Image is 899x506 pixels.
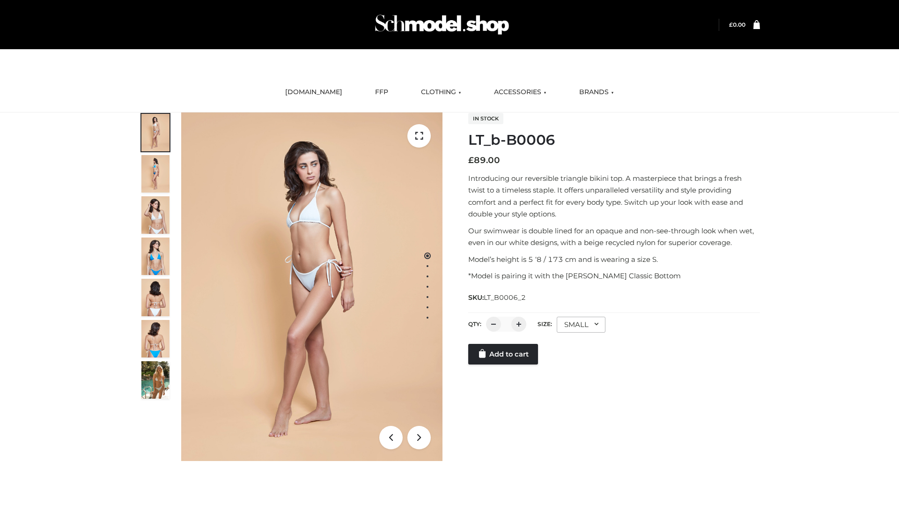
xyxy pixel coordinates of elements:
[141,320,169,357] img: ArielClassicBikiniTop_CloudNine_AzureSky_OW114ECO_8-scaled.jpg
[468,344,538,365] a: Add to cart
[729,21,733,28] span: £
[141,196,169,234] img: ArielClassicBikiniTop_CloudNine_AzureSky_OW114ECO_3-scaled.jpg
[484,293,526,302] span: LT_B0006_2
[372,6,512,43] img: Schmodel Admin 964
[729,21,745,28] a: £0.00
[141,155,169,193] img: ArielClassicBikiniTop_CloudNine_AzureSky_OW114ECO_2-scaled.jpg
[368,82,395,103] a: FFP
[181,112,442,461] img: LT_b-B0006
[538,320,552,327] label: Size:
[141,238,169,275] img: ArielClassicBikiniTop_CloudNine_AzureSky_OW114ECO_4-scaled.jpg
[468,320,481,327] label: QTY:
[557,317,605,333] div: SMALL
[487,82,553,103] a: ACCESSORIES
[468,270,760,282] p: *Model is pairing it with the [PERSON_NAME] Classic Bottom
[468,253,760,266] p: Model’s height is 5 ‘8 / 173 cm and is wearing a size S.
[468,113,503,124] span: In stock
[572,82,621,103] a: BRANDS
[278,82,349,103] a: [DOMAIN_NAME]
[468,172,760,220] p: Introducing our reversible triangle bikini top. A masterpiece that brings a fresh twist to a time...
[141,114,169,151] img: ArielClassicBikiniTop_CloudNine_AzureSky_OW114ECO_1-scaled.jpg
[729,21,745,28] bdi: 0.00
[468,132,760,149] h1: LT_b-B0006
[468,155,500,165] bdi: 89.00
[141,361,169,399] img: Arieltop_CloudNine_AzureSky2.jpg
[141,279,169,316] img: ArielClassicBikiniTop_CloudNine_AzureSky_OW114ECO_7-scaled.jpg
[468,225,760,249] p: Our swimwear is double lined for an opaque and non-see-through look when wet, even in our white d...
[468,292,527,303] span: SKU:
[414,82,468,103] a: CLOTHING
[468,155,474,165] span: £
